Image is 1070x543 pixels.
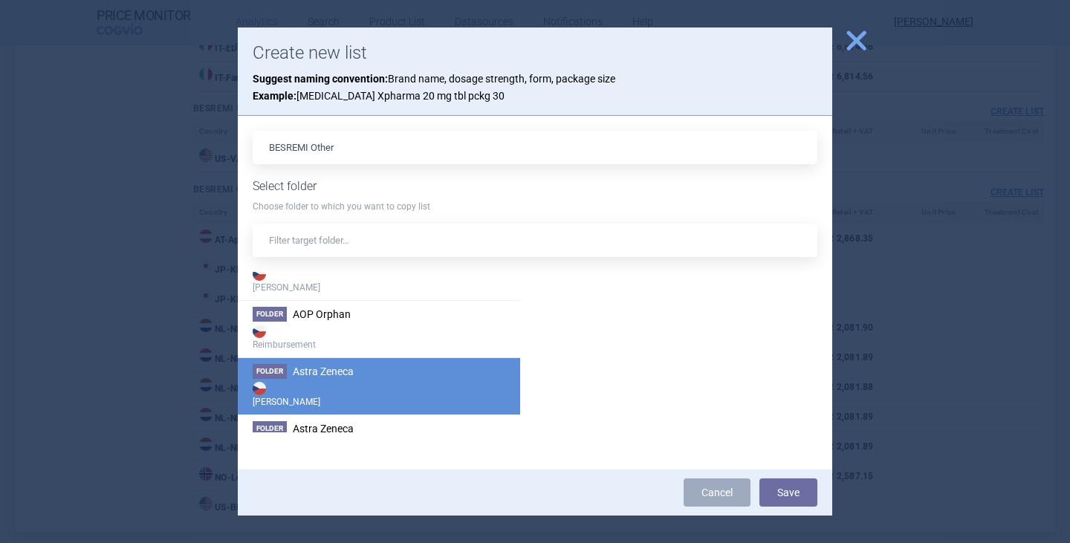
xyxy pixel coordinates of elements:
button: Save [759,478,817,507]
span: Folder [253,364,287,379]
a: Cancel [684,478,750,507]
span: AOP Orphan [293,308,351,320]
span: Astra Zeneca [293,423,354,435]
p: Choose folder to which you want to copy list [253,201,817,213]
h1: Create new list [253,42,817,64]
input: List name [253,131,817,164]
img: CZ [253,382,266,395]
strong: Example: [253,90,296,102]
img: CZ [253,267,266,281]
img: CZ [253,325,266,338]
strong: [PERSON_NAME] [253,379,505,409]
span: Folder [253,421,287,436]
p: Brand name, dosage strength, form, package size [MEDICAL_DATA] Xpharma 20 mg tbl pckg 30 [253,71,817,104]
strong: Reimbursement [253,322,505,351]
span: Astra Zeneca [293,365,354,377]
input: Filter target folder… [253,224,817,257]
h1: Select folder [253,179,817,193]
strong: [PERSON_NAME] [253,264,505,294]
span: Folder [253,307,287,322]
strong: Suggest naming convention: [253,73,388,85]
